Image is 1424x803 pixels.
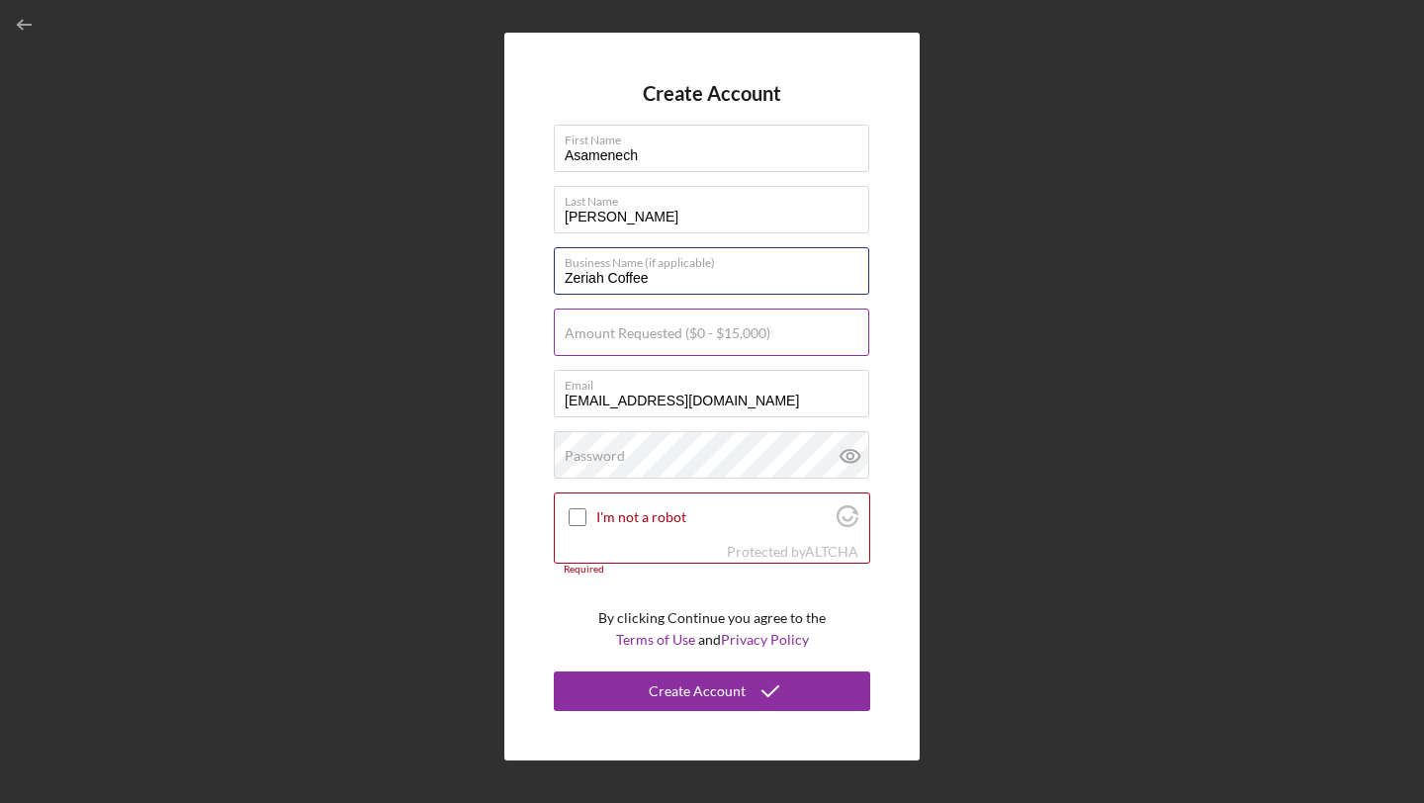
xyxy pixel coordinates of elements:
button: Create Account [554,671,870,711]
div: Create Account [649,671,746,711]
div: Required [554,564,870,576]
a: Privacy Policy [721,631,809,648]
a: Visit Altcha.org [837,513,858,530]
a: Visit Altcha.org [805,543,858,560]
label: Password [565,448,625,464]
div: Protected by [727,544,858,560]
a: Terms of Use [616,631,695,648]
label: Amount Requested ($0 - $15,000) [565,325,770,341]
label: Business Name (if applicable) [565,248,869,270]
label: First Name [565,126,869,147]
h4: Create Account [643,82,781,105]
p: By clicking Continue you agree to the and [598,607,826,652]
label: Last Name [565,187,869,209]
label: I'm not a robot [596,509,831,525]
label: Email [565,371,869,393]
